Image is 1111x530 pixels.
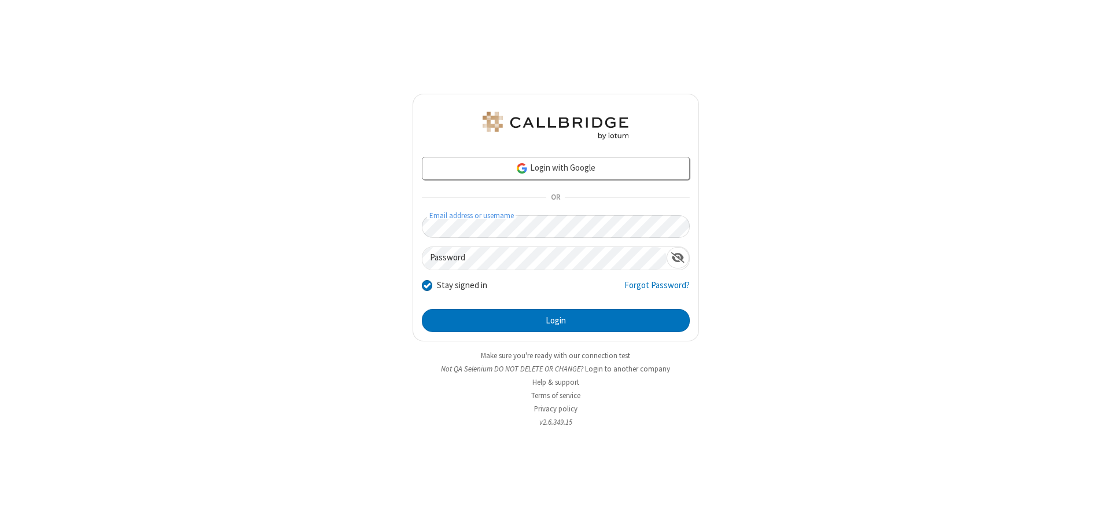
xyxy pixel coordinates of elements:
button: Login [422,309,690,332]
input: Email address or username [422,215,690,238]
a: Help & support [532,377,579,387]
img: QA Selenium DO NOT DELETE OR CHANGE [480,112,631,139]
input: Password [422,247,667,270]
a: Privacy policy [534,404,577,414]
a: Login with Google [422,157,690,180]
div: Show password [667,247,689,268]
span: OR [546,190,565,206]
a: Terms of service [531,391,580,400]
label: Stay signed in [437,279,487,292]
li: v2.6.349.15 [413,417,699,428]
a: Forgot Password? [624,279,690,301]
li: Not QA Selenium DO NOT DELETE OR CHANGE? [413,363,699,374]
button: Login to another company [585,363,670,374]
img: google-icon.png [516,162,528,175]
a: Make sure you're ready with our connection test [481,351,630,360]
